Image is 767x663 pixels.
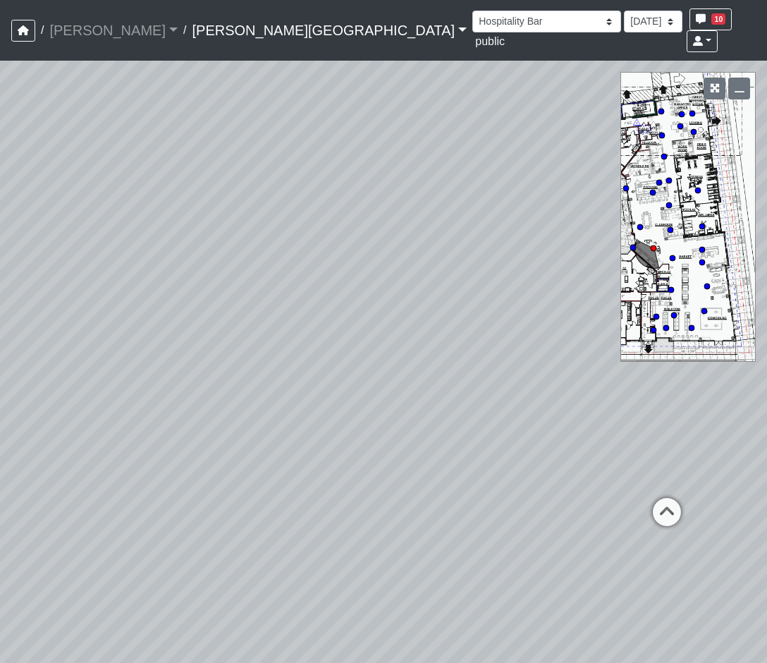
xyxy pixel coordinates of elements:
span: / [178,16,192,44]
iframe: Ybug feedback widget [11,635,94,663]
button: 10 [689,8,732,30]
a: [PERSON_NAME] [49,16,178,44]
span: / [35,16,49,44]
a: [PERSON_NAME][GEOGRAPHIC_DATA] [192,16,467,44]
span: 10 [711,13,725,25]
span: public [475,35,505,47]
